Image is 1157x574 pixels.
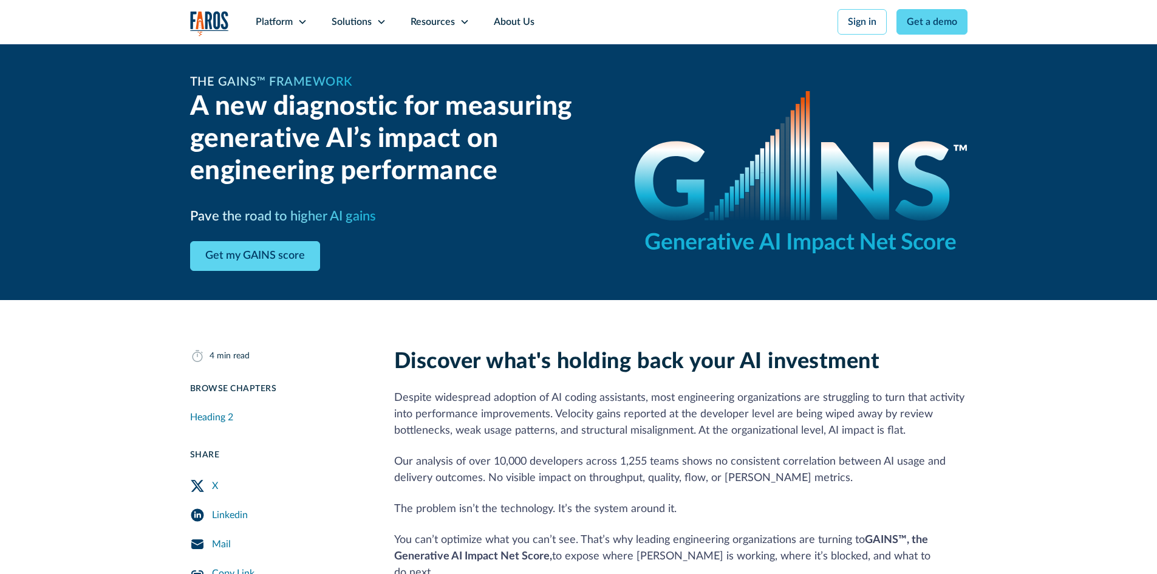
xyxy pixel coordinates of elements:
[190,383,365,395] div: Browse Chapters
[210,350,214,363] div: 4
[212,537,231,552] div: Mail
[635,91,968,253] img: GAINS - the Generative AI Impact Net Score logo
[190,530,365,559] a: Mail Share
[190,471,365,501] a: Twitter Share
[394,454,968,487] p: Our analysis of over 10,000 developers across 1,255 teams shows no consistent correlation between...
[212,508,248,522] div: Linkedin
[217,350,250,363] div: min read
[838,9,887,35] a: Sign in
[190,73,352,91] h1: The GAINS™ Framework
[394,501,968,518] p: The problem isn’t the technology. It’s the system around it.
[394,349,968,375] h2: Discover what's holding back your AI investment
[256,15,293,29] div: Platform
[332,15,372,29] div: Solutions
[190,405,365,429] a: Heading 2
[190,241,320,271] a: Get my GAINS score
[212,479,218,493] div: X
[190,11,229,36] img: Logo of the analytics and reporting company Faros.
[896,9,968,35] a: Get a demo
[190,11,229,36] a: home
[411,15,455,29] div: Resources
[394,535,928,562] strong: GAINS™, the Generative AI Impact Net Score,
[190,410,233,425] div: Heading 2
[190,91,606,187] h2: A new diagnostic for measuring generative AI’s impact on engineering performance
[190,207,376,227] h3: Pave the road to higher AI gains
[394,390,968,439] p: Despite widespread adoption of AI coding assistants, most engineering organizations are strugglin...
[190,501,365,530] a: LinkedIn Share
[190,449,365,462] div: Share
